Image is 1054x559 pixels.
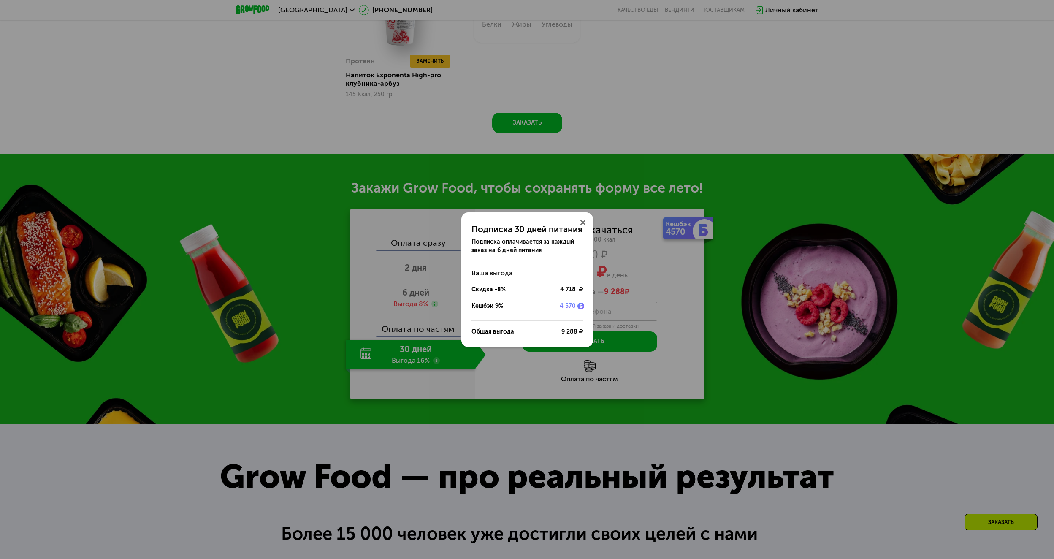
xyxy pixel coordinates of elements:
[471,328,514,336] div: Общая выгода
[560,302,576,310] div: 4 570
[471,238,583,255] div: Подписка оплачивается за каждый заказ на 6 дней питания
[471,285,506,294] div: Скидка -8%
[560,285,583,294] div: 4 718
[471,265,583,282] div: Ваша выгода
[579,285,583,294] span: ₽
[561,328,583,336] div: 9 288 ₽
[577,303,584,309] img: 6xeK+bnrLZRvzRLey9cVV0aawxAWkhVmW4SzEOizXnv0wjBB+vEVbWRv4Gmd1xEAAAAASUVORK5CYII=
[471,302,503,310] div: Кешбэк 9%
[471,224,583,234] div: Подписка 30 дней питания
